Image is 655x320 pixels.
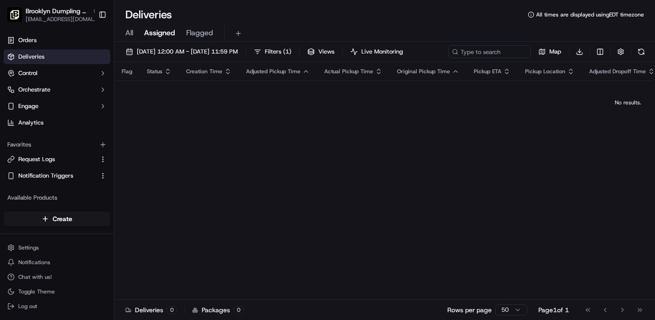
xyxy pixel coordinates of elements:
[4,4,95,26] button: Brooklyn Dumpling - East VillageBrooklyn Dumpling - [GEOGRAPHIC_DATA][EMAIL_ADDRESS][DOMAIN_NAME]
[125,305,177,315] div: Deliveries
[234,306,244,314] div: 0
[144,27,175,38] span: Assigned
[589,68,646,75] span: Adjusted Dropoff Time
[525,68,565,75] span: Pickup Location
[246,68,301,75] span: Adjusted Pickup Time
[7,7,22,22] img: Brooklyn Dumpling - East Village
[192,305,244,315] div: Packages
[18,119,43,127] span: Analytics
[536,11,644,18] span: All times are displayed using EDT timezone
[18,155,55,163] span: Request Logs
[26,16,99,23] button: [EMAIL_ADDRESS][DOMAIN_NAME]
[4,300,110,313] button: Log out
[250,45,295,58] button: Filters(1)
[4,115,110,130] a: Analytics
[125,27,133,38] span: All
[4,241,110,254] button: Settings
[137,48,238,56] span: [DATE] 12:00 AM - [DATE] 11:59 PM
[534,45,565,58] button: Map
[4,212,110,226] button: Create
[167,306,177,314] div: 0
[18,244,39,251] span: Settings
[122,68,132,75] span: Flag
[18,303,37,310] span: Log out
[4,152,110,167] button: Request Logs
[125,7,172,22] h1: Deliveries
[53,214,72,223] span: Create
[318,48,334,56] span: Views
[283,48,291,56] span: ( 1 )
[474,68,501,75] span: Pickup ETA
[4,33,110,48] a: Orders
[447,305,492,315] p: Rows per page
[18,102,38,110] span: Engage
[18,86,50,94] span: Orchestrate
[186,68,222,75] span: Creation Time
[448,45,531,58] input: Type to search
[7,155,96,163] a: Request Logs
[7,172,96,180] a: Notification Triggers
[4,190,110,205] div: Available Products
[361,48,403,56] span: Live Monitoring
[4,168,110,183] button: Notification Triggers
[635,45,648,58] button: Refresh
[18,53,44,61] span: Deliveries
[18,36,37,44] span: Orders
[18,259,50,266] span: Notifications
[122,45,242,58] button: [DATE] 12:00 AM - [DATE] 11:59 PM
[4,137,110,152] div: Favorites
[18,273,52,281] span: Chat with us!
[18,172,73,180] span: Notification Triggers
[4,99,110,114] button: Engage
[324,68,373,75] span: Actual Pickup Time
[186,27,213,38] span: Flagged
[549,48,561,56] span: Map
[147,68,162,75] span: Status
[397,68,450,75] span: Original Pickup Time
[4,271,110,283] button: Chat with us!
[4,82,110,97] button: Orchestrate
[4,285,110,298] button: Toggle Theme
[265,48,291,56] span: Filters
[18,288,55,295] span: Toggle Theme
[538,305,569,315] div: Page 1 of 1
[26,6,89,16] button: Brooklyn Dumpling - [GEOGRAPHIC_DATA]
[4,49,110,64] a: Deliveries
[303,45,338,58] button: Views
[346,45,407,58] button: Live Monitoring
[18,69,38,77] span: Control
[4,66,110,81] button: Control
[4,256,110,269] button: Notifications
